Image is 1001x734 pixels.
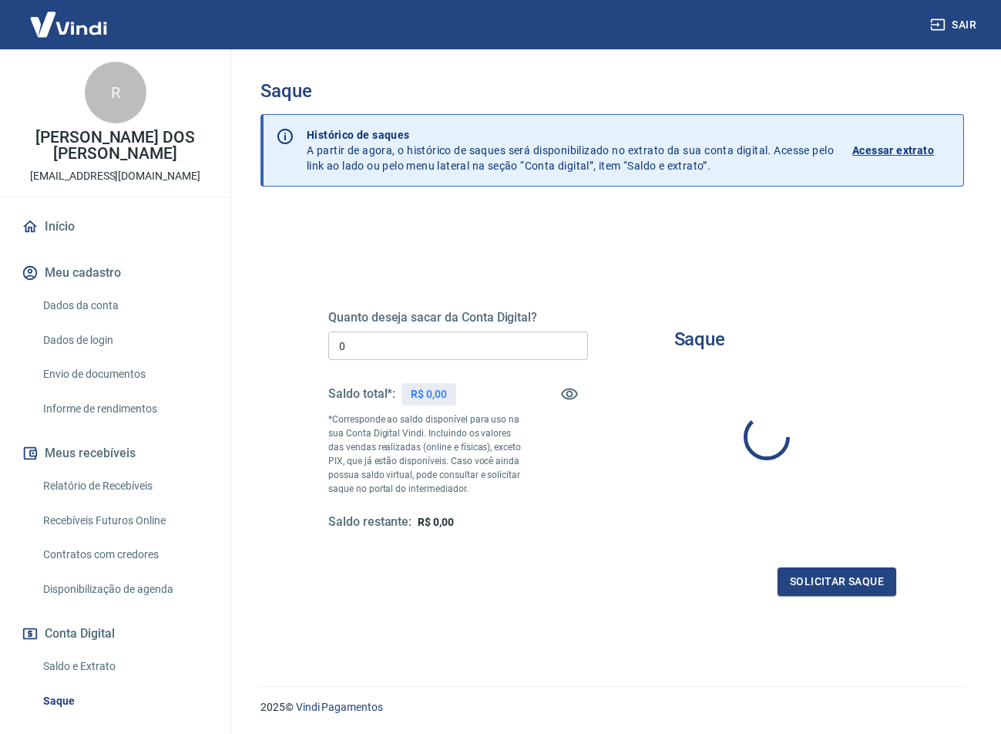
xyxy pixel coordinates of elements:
p: R$ 0,00 [411,386,447,402]
a: Recebíveis Futuros Online [37,505,212,537]
span: R$ 0,00 [418,516,454,528]
button: Sair [927,11,983,39]
a: Início [18,210,212,244]
p: Acessar extrato [852,143,934,158]
a: Saque [37,685,212,717]
a: Acessar extrato [852,127,951,173]
a: Envio de documentos [37,359,212,390]
h5: Saldo restante: [328,514,411,530]
p: [EMAIL_ADDRESS][DOMAIN_NAME] [30,168,200,184]
h5: Saldo total*: [328,386,395,402]
p: A partir de agora, o histórico de saques será disponibilizado no extrato da sua conta digital. Ac... [307,127,834,173]
a: Disponibilização de agenda [37,574,212,605]
a: Vindi Pagamentos [296,701,383,713]
a: Relatório de Recebíveis [37,470,212,502]
button: Conta Digital [18,617,212,651]
a: Informe de rendimentos [37,393,212,425]
p: *Corresponde ao saldo disponível para uso na sua Conta Digital Vindi. Incluindo os valores das ve... [328,412,522,496]
button: Meu cadastro [18,256,212,290]
button: Solicitar saque [778,567,896,596]
p: Histórico de saques [307,127,834,143]
button: Meus recebíveis [18,436,212,470]
p: [PERSON_NAME] DOS [PERSON_NAME] [12,130,218,162]
h5: Quanto deseja sacar da Conta Digital? [328,310,588,325]
h3: Saque [260,80,964,102]
div: R [85,62,146,123]
a: Dados de login [37,325,212,356]
a: Dados da conta [37,290,212,322]
h3: Saque [674,328,726,350]
a: Saldo e Extrato [37,651,212,682]
p: 2025 © [260,699,964,715]
a: Contratos com credores [37,539,212,571]
img: Vindi [18,1,119,48]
